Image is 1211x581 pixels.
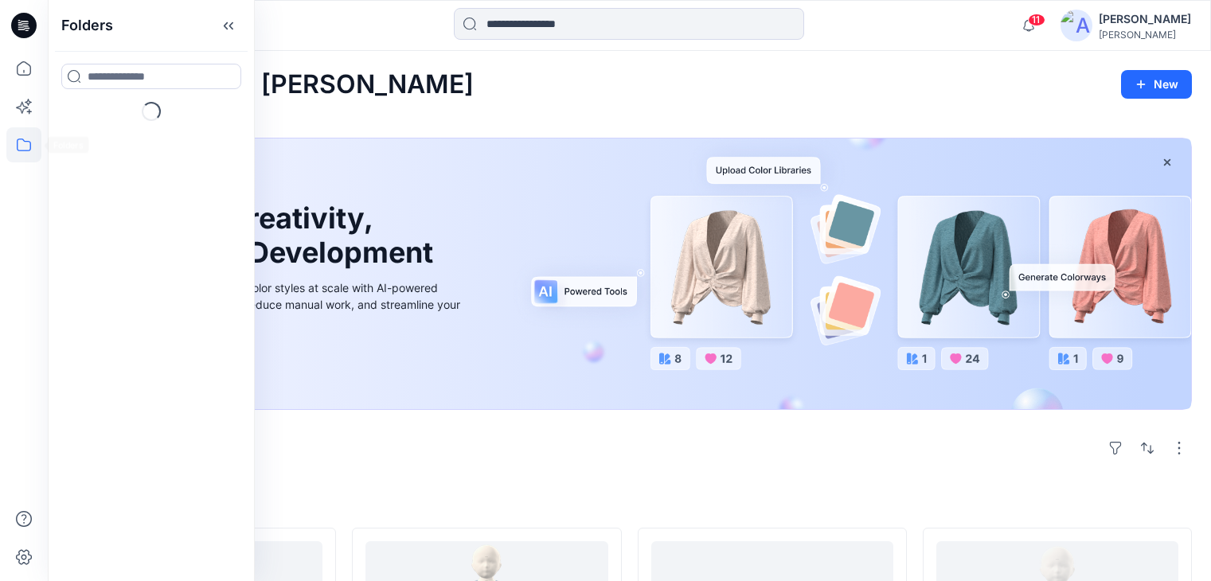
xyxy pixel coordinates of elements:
h4: Styles [67,493,1192,512]
div: [PERSON_NAME] [1099,10,1191,29]
div: Explore ideas faster and recolor styles at scale with AI-powered tools that boost creativity, red... [106,279,464,329]
h2: Welcome back, [PERSON_NAME] [67,70,474,99]
h1: Unleash Creativity, Speed Up Development [106,201,440,270]
a: Discover more [106,349,464,380]
img: avatar [1061,10,1092,41]
button: New [1121,70,1192,99]
div: [PERSON_NAME] [1099,29,1191,41]
span: 11 [1028,14,1045,26]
